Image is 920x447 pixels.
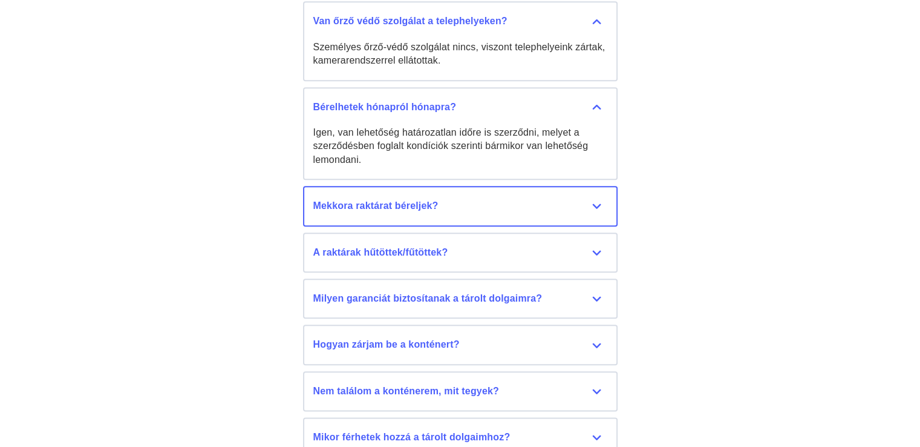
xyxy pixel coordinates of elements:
[303,87,618,180] button: Bérelhetek hónapról hónapra? Igen, van lehetőség határozatlan időre is szerződni, melyet a szerző...
[303,371,618,411] button: Nem találom a konténerem, mit tegyek?
[313,126,607,167] div: Igen, van lehetőség határozatlan időre is szerződni, melyet a szerződésben foglalt kondíciók szer...
[313,385,607,398] div: Nem találom a konténerem, mit tegyek?
[313,246,607,259] div: A raktárak hűtöttek/fűtöttek?
[313,292,607,305] div: Milyen garanciát biztosítanak a tárolt dolgaimra?
[313,431,607,444] div: Mikor férhetek hozzá a tárolt dolgaimhoz?
[303,325,618,365] button: Hogyan zárjam be a konténert?
[313,101,607,114] div: Bérelhetek hónapról hónapra?
[313,15,607,28] div: Van őrző védő szolgálat a telephelyeken?
[303,233,618,273] button: A raktárak hűtöttek/fűtöttek?
[303,279,618,319] button: Milyen garanciát biztosítanak a tárolt dolgaimra?
[313,199,607,213] div: Mekkora raktárat béreljek?
[303,1,618,81] button: Van őrző védő szolgálat a telephelyeken? Személyes őrző-védő szolgálat nincs, viszont telephelyei...
[303,186,618,226] button: Mekkora raktárat béreljek?
[313,41,607,68] div: Személyes őrző-védő szolgálat nincs, viszont telephelyeink zártak, kamerarendszerrel ellátottak.
[313,338,607,351] div: Hogyan zárjam be a konténert?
